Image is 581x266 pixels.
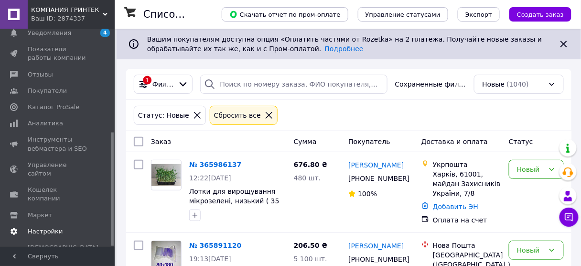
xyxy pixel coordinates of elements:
[200,75,387,94] input: Поиск по номеру заказа, ФИО покупателя, номеру телефона, Email, номеру накладной
[294,242,328,249] span: 206.50 ₴
[189,188,280,214] a: Лотки для вирощування мікрозелені, низький ( 35 мм)
[358,7,448,22] button: Управление статусами
[28,186,88,203] span: Кошелек компании
[500,10,571,18] a: Создать заказ
[433,241,501,250] div: Нова Пошта
[136,110,191,121] div: Статус: Новые
[147,35,542,53] span: Вашим покупателям доступна опция «Оплатить частями от Rozetka» на 2 платежа. Получайте новые зака...
[346,253,407,266] div: [PHONE_NUMBER]
[366,11,441,18] span: Управление статусами
[189,255,231,263] span: 19:13[DATE]
[482,79,505,89] span: Новые
[151,164,181,187] img: Фото товару
[28,29,71,37] span: Уведомления
[559,208,579,227] button: Чат с покупателем
[28,227,63,236] span: Настройки
[348,138,390,145] span: Покупатель
[28,161,88,178] span: Управление сайтом
[294,161,328,168] span: 676.80 ₴
[517,11,564,18] span: Создать заказ
[31,6,103,14] span: КОМПАНИЯ ГРИНТЕК
[509,138,533,145] span: Статус
[28,87,67,95] span: Покупатели
[143,9,226,20] h1: Список заказов
[100,29,110,37] span: 4
[151,138,171,145] span: Заказ
[325,45,364,53] a: Подробнее
[28,119,63,128] span: Аналитика
[151,160,182,190] a: Фото товару
[433,203,478,211] a: Добавить ЭН
[222,7,348,22] button: Скачать отчет по пром-оплате
[433,160,501,169] div: Укрпошта
[28,45,88,62] span: Показатели работы компании
[433,169,501,198] div: Харків, 61001, майдан Захисників України, 7/8
[506,80,529,88] span: (1040)
[189,174,231,182] span: 12:22[DATE]
[421,138,488,145] span: Доставка и оплата
[28,70,53,79] span: Отзывы
[28,103,79,111] span: Каталог ProSale
[395,79,467,89] span: Сохраненные фильтры:
[465,11,492,18] span: Экспорт
[189,161,241,168] a: № 365986137
[517,245,544,255] div: Новый
[152,79,174,89] span: Фильтры
[294,255,327,263] span: 5 100 шт.
[348,160,404,170] a: [PERSON_NAME]
[189,242,241,249] a: № 365891120
[229,10,341,19] span: Скачать отчет по пром-оплате
[212,110,263,121] div: Сбросить все
[509,7,571,22] button: Создать заказ
[294,138,317,145] span: Сумма
[28,135,88,153] span: Инструменты вебмастера и SEO
[346,172,407,185] div: [PHONE_NUMBER]
[294,174,321,182] span: 480 шт.
[433,215,501,225] div: Оплата на счет
[348,241,404,251] a: [PERSON_NAME]
[458,7,500,22] button: Экспорт
[358,190,377,198] span: 100%
[517,164,544,175] div: Новый
[28,211,52,220] span: Маркет
[31,14,115,23] div: Ваш ID: 2874337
